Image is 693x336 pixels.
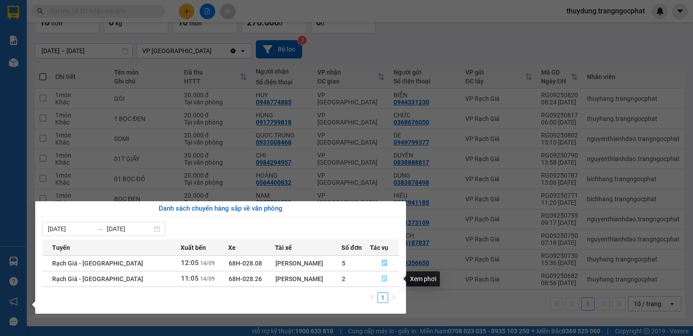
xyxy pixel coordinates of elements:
span: 68H-028.08 [229,260,262,267]
button: file-done [370,272,399,286]
span: 5 [342,260,345,267]
li: Next Page [388,292,399,303]
span: 68H-028.26 [229,275,262,282]
span: 2 [342,275,345,282]
span: 11:05 [181,274,199,282]
span: Rạch Giá - [GEOGRAPHIC_DATA] [52,275,143,282]
span: Xe [228,243,236,253]
span: file-done [381,260,388,267]
span: 14/09 [200,276,215,282]
div: [PERSON_NAME] [275,258,341,268]
span: left [369,295,375,300]
li: 1 [377,292,388,303]
span: Tuyến [52,243,70,253]
input: Đến ngày [107,224,152,234]
span: 14/09 [200,260,215,266]
span: to [96,225,103,232]
a: 1 [378,293,388,303]
li: Previous Page [367,292,377,303]
span: Tác vụ [370,243,388,253]
span: file-done [381,275,388,282]
span: Rạch Giá - [GEOGRAPHIC_DATA] [52,260,143,267]
span: right [391,295,396,300]
span: swap-right [96,225,103,232]
div: [PERSON_NAME] [275,274,341,284]
span: 12:05 [181,259,199,267]
span: Tài xế [275,243,292,253]
input: Từ ngày [48,224,93,234]
span: Xuất bến [180,243,206,253]
button: right [388,292,399,303]
button: file-done [370,256,399,270]
span: Số đơn [341,243,362,253]
div: Danh sách chuyến hàng sắp về văn phòng [42,203,399,214]
div: Xem phơi [406,271,440,286]
button: left [367,292,377,303]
